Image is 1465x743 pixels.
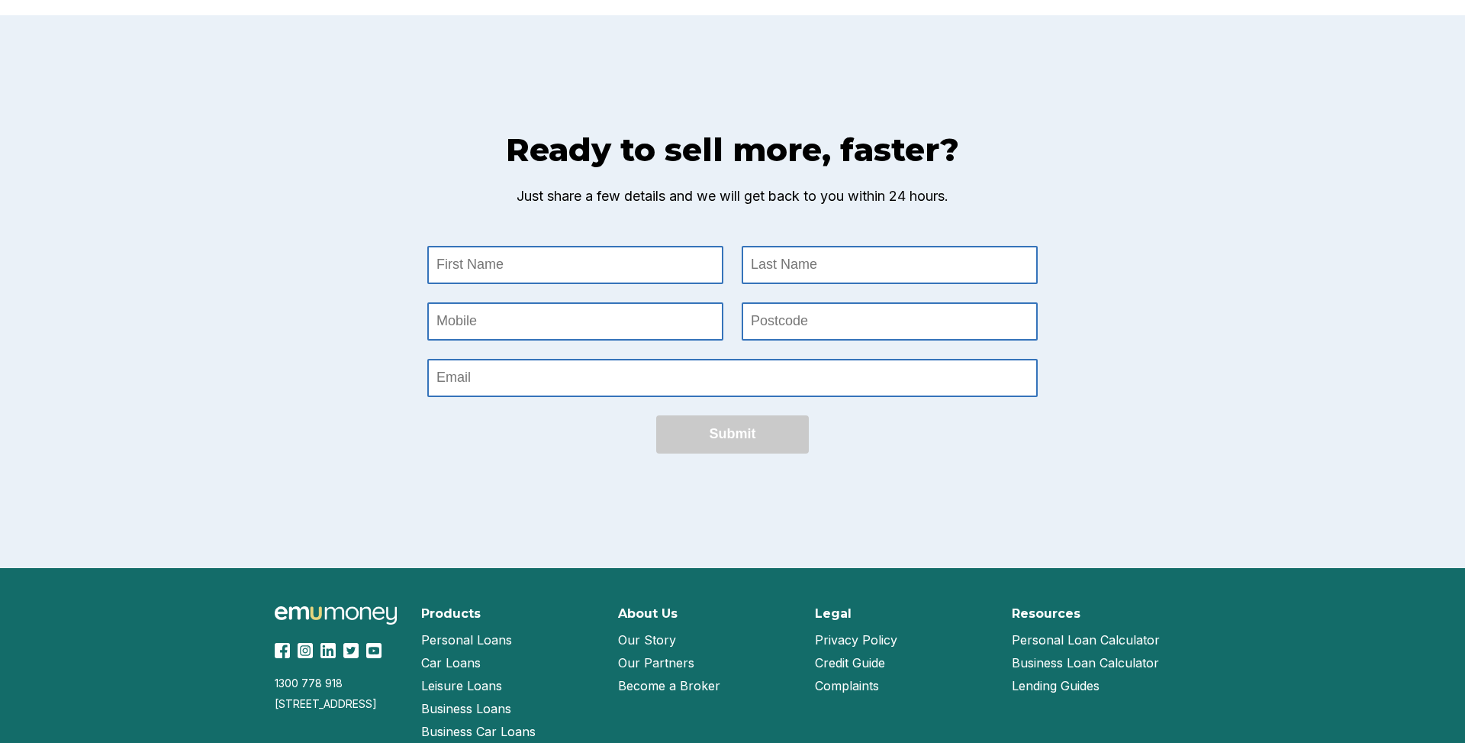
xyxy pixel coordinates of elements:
a: Business Loan Calculator [1012,651,1159,674]
input: Last Name [743,247,1036,283]
a: Privacy Policy [815,628,897,651]
a: Credit Guide [815,651,885,674]
img: Facebook [275,643,290,658]
a: Our Partners [618,651,694,674]
input: Mobile [429,304,722,339]
img: YouTube [366,643,382,658]
input: Email [429,360,1036,396]
div: 1300 778 918 [275,677,403,690]
a: Lending Guides [1012,674,1100,697]
a: Our Story [618,628,676,651]
h2: Legal [815,606,852,621]
button: Submit [656,415,809,454]
h2: Resources [1012,606,1080,621]
a: Business Car Loans [421,720,536,743]
img: Emu Money [275,606,397,625]
a: Complaints [815,674,879,697]
a: Leisure Loans [421,674,502,697]
a: Personal Loans [421,628,512,651]
img: Instagram [298,643,313,658]
p: Just share a few details and we will get back to you within 24 hours. [305,185,1160,208]
input: First Name [429,247,722,283]
a: Car Loans [421,651,481,674]
a: Personal Loan Calculator [1012,628,1160,651]
input: Postcode [743,304,1036,339]
a: Become a Broker [618,674,720,697]
img: LinkedIn [320,643,336,658]
a: Business Loans [421,697,511,720]
img: Twitter [343,643,359,658]
h2: Ready to sell more, faster? [305,130,1160,170]
h2: About Us [618,606,678,621]
div: [STREET_ADDRESS] [275,697,403,710]
h2: Products [421,606,481,621]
